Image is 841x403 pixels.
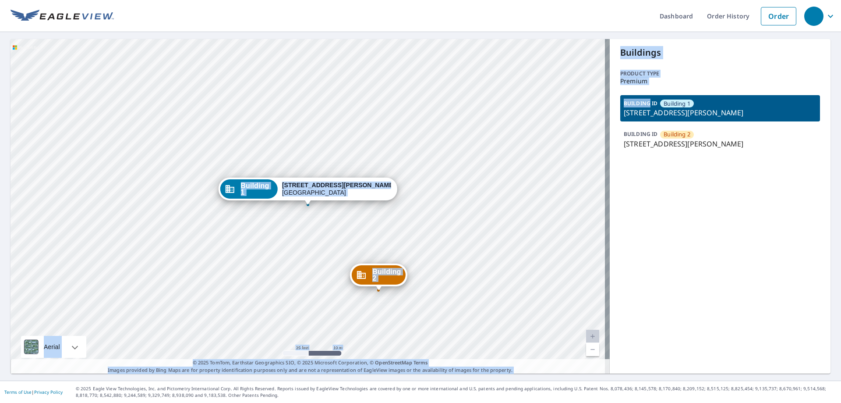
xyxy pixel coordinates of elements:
[21,336,86,358] div: Aerial
[11,10,114,23] img: EV Logo
[586,330,599,343] a: Current Level 20, Zoom In Disabled
[218,178,397,205] div: Dropped pin, building Building 1, Commercial property, 8400 Cortez Road West Bradenton, FL 34210
[624,107,816,118] p: [STREET_ADDRESS][PERSON_NAME]
[620,78,820,85] p: Premium
[586,343,599,356] a: Current Level 20, Zoom Out
[11,359,610,374] p: Images provided by Bing Maps are for property identification purposes only and are not a represen...
[413,359,428,366] a: Terms
[664,100,690,108] span: Building 1
[41,336,63,358] div: Aerial
[375,359,412,366] a: OpenStreetMap
[761,7,796,25] a: Order
[620,46,820,59] p: Buildings
[624,139,816,149] p: [STREET_ADDRESS][PERSON_NAME]
[624,130,657,138] p: BUILDING ID
[372,268,401,282] span: Building 2
[624,100,657,107] p: BUILDING ID
[4,389,63,395] p: |
[282,182,395,189] strong: [STREET_ADDRESS][PERSON_NAME]
[664,130,690,139] span: Building 2
[240,182,273,196] span: Building 1
[76,385,837,399] p: © 2025 Eagle View Technologies, Inc. and Pictometry International Corp. All Rights Reserved. Repo...
[350,264,407,291] div: Dropped pin, building Building 2, Commercial property, 8400 Cortez Road West Bradenton, FL 34210
[4,389,32,395] a: Terms of Use
[282,182,391,196] div: [GEOGRAPHIC_DATA]
[34,389,63,395] a: Privacy Policy
[620,70,820,78] p: Product type
[193,359,428,367] span: © 2025 TomTom, Earthstar Geographics SIO, © 2025 Microsoft Corporation, ©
